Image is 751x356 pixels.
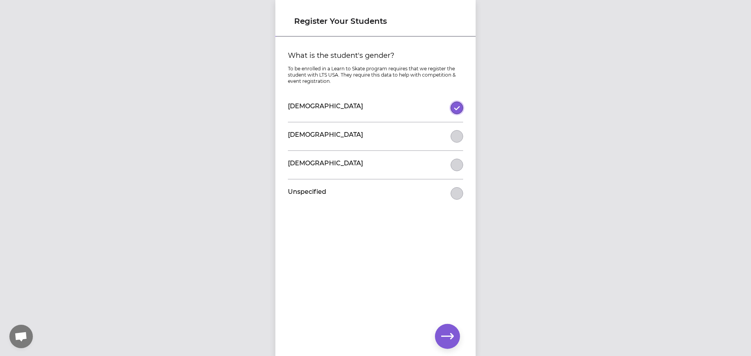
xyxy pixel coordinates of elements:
label: Unspecified [288,187,326,197]
p: To be enrolled in a Learn to Skate program requires that we register the student with LTS USA. Th... [288,66,463,84]
label: [DEMOGRAPHIC_DATA] [288,130,363,140]
label: [DEMOGRAPHIC_DATA] [288,102,363,111]
label: [DEMOGRAPHIC_DATA] [288,159,363,168]
a: Open chat [9,325,33,348]
label: What is the student's gender? [288,50,463,61]
h1: Register Your Students [294,16,457,27]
